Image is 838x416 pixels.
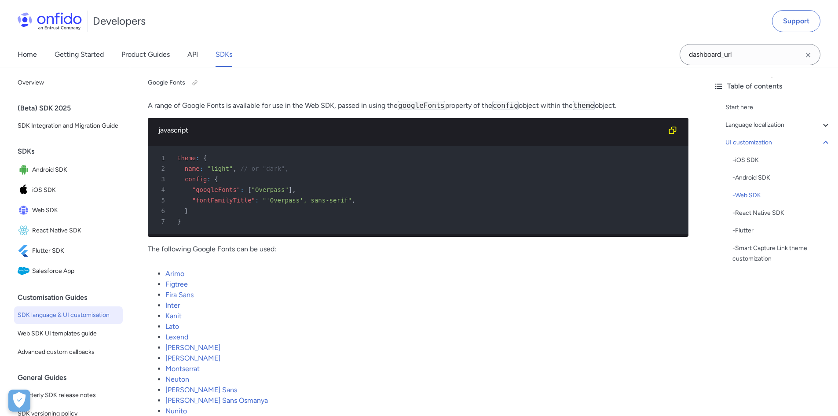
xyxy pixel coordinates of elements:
[398,101,445,110] code: googleFonts
[18,42,37,67] a: Home
[18,99,126,117] div: (Beta) SDK 2025
[165,291,194,299] a: Fira Sans
[732,155,831,166] div: - iOS SDK
[18,265,32,277] img: IconSalesforce App
[18,225,32,237] img: IconReact Native SDK
[151,153,171,163] span: 1
[185,165,200,172] span: name
[18,328,119,339] span: Web SDK UI templates guide
[18,12,82,30] img: Onfido Logo
[165,333,188,341] a: Lexend
[732,190,831,201] div: - Web SDK
[713,81,831,92] div: Table of contents
[732,208,831,218] div: - React Native SDK
[248,186,251,193] span: [
[165,364,200,373] a: Montserrat
[165,354,220,362] a: [PERSON_NAME]
[165,407,187,415] a: Nunito
[32,265,119,277] span: Salesforce App
[32,225,119,237] span: React Native SDK
[148,244,688,254] p: The following Google Fonts can be used:
[32,245,119,257] span: Flutter SDK
[725,120,831,130] a: Language localization
[121,42,170,67] a: Product Guides
[177,155,196,162] span: theme
[14,325,123,342] a: Web SDK UI templates guide
[14,180,123,200] a: IconiOS SDKiOS SDK
[8,390,30,412] button: Open Preferences
[185,176,207,183] span: config
[18,347,119,357] span: Advanced custom callbacks
[18,143,126,160] div: SDKs
[207,165,233,172] span: "light"
[14,201,123,220] a: IconWeb SDKWeb SDK
[165,386,237,394] a: [PERSON_NAME] Sans
[165,343,220,352] a: [PERSON_NAME]
[255,197,259,204] span: :
[151,206,171,216] span: 6
[165,396,268,405] a: [PERSON_NAME] Sans Osmanya
[93,14,146,28] h1: Developers
[14,261,123,281] a: IconSalesforce AppSalesforce App
[18,121,119,131] span: SDK Integration and Migration Guide
[664,121,681,139] button: Copy code snippet button
[240,186,244,193] span: :
[680,44,820,65] input: Onfido search input field
[216,42,232,67] a: SDKs
[14,221,123,240] a: IconReact Native SDKReact Native SDK
[725,137,831,148] a: UI customization
[151,163,171,174] span: 2
[165,301,180,309] a: Inter
[165,375,189,383] a: Neuton
[14,74,123,92] a: Overview
[165,322,179,331] a: Lato
[292,186,296,193] span: ,
[192,197,255,204] span: "fontFamilyTitle"
[732,225,831,236] a: -Flutter
[252,186,289,193] span: "Overpass"
[151,195,171,206] span: 5
[55,42,104,67] a: Getting Started
[214,176,218,183] span: {
[14,160,123,180] a: IconAndroid SDKAndroid SDK
[732,155,831,166] a: -iOS SDK
[18,204,32,217] img: IconWeb SDK
[573,101,595,110] code: theme
[151,174,171,184] span: 3
[732,190,831,201] a: -Web SDK
[732,243,831,264] div: - Smart Capture Link theme customization
[203,155,207,162] span: {
[8,390,30,412] div: Cookie Preferences
[18,369,126,387] div: General Guides
[289,186,292,193] span: ]
[732,243,831,264] a: -Smart Capture Link theme customization
[732,208,831,218] a: -React Native SDK
[165,280,188,288] a: Figtree
[14,117,123,135] a: SDK Integration and Migration Guide
[165,312,182,320] a: Kanit
[18,390,119,401] span: Quarterly SDK release notes
[148,76,688,90] h5: Google Fonts
[32,164,119,176] span: Android SDK
[207,176,210,183] span: :
[185,207,188,214] span: }
[165,269,184,278] a: Arimo
[14,241,123,261] a: IconFlutter SDKFlutter SDK
[732,225,831,236] div: - Flutter
[233,165,236,172] span: ,
[18,245,32,257] img: IconFlutter SDK
[32,204,119,217] span: Web SDK
[725,102,831,113] a: Start here
[192,186,241,193] span: "googleFonts"
[151,216,171,227] span: 7
[18,310,119,320] span: SDK language & UI customisation
[158,125,664,136] div: javascript
[196,155,199,162] span: :
[351,197,355,204] span: ,
[32,184,119,196] span: iOS SDK
[177,218,181,225] span: }
[772,10,820,32] a: Support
